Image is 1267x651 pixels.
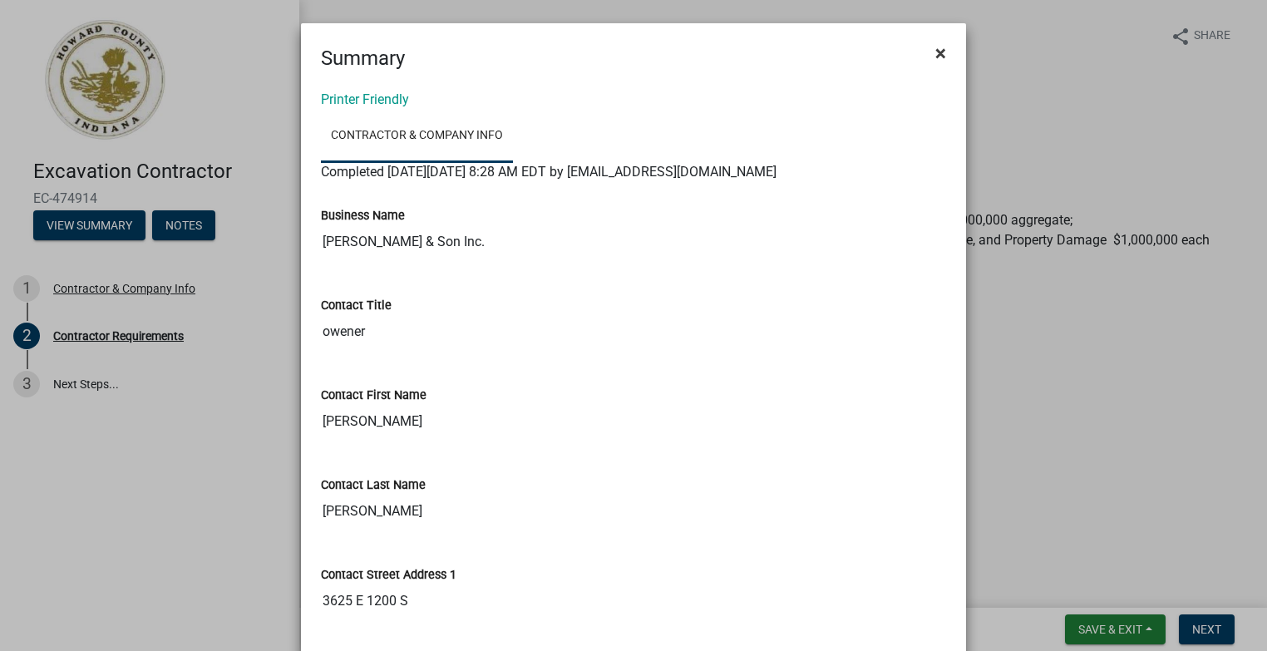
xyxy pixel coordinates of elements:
a: Contractor & Company Info [321,110,513,163]
a: Printer Friendly [321,91,409,107]
label: Contact Street Address 1 [321,570,456,581]
span: × [935,42,946,65]
span: Completed [DATE][DATE] 8:28 AM EDT by [EMAIL_ADDRESS][DOMAIN_NAME] [321,164,776,180]
h4: Summary [321,43,405,73]
label: Contact First Name [321,390,426,402]
button: Close [922,30,959,76]
label: Contact Title [321,300,392,312]
label: Contact Last Name [321,480,426,491]
label: Business Name [321,210,405,222]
